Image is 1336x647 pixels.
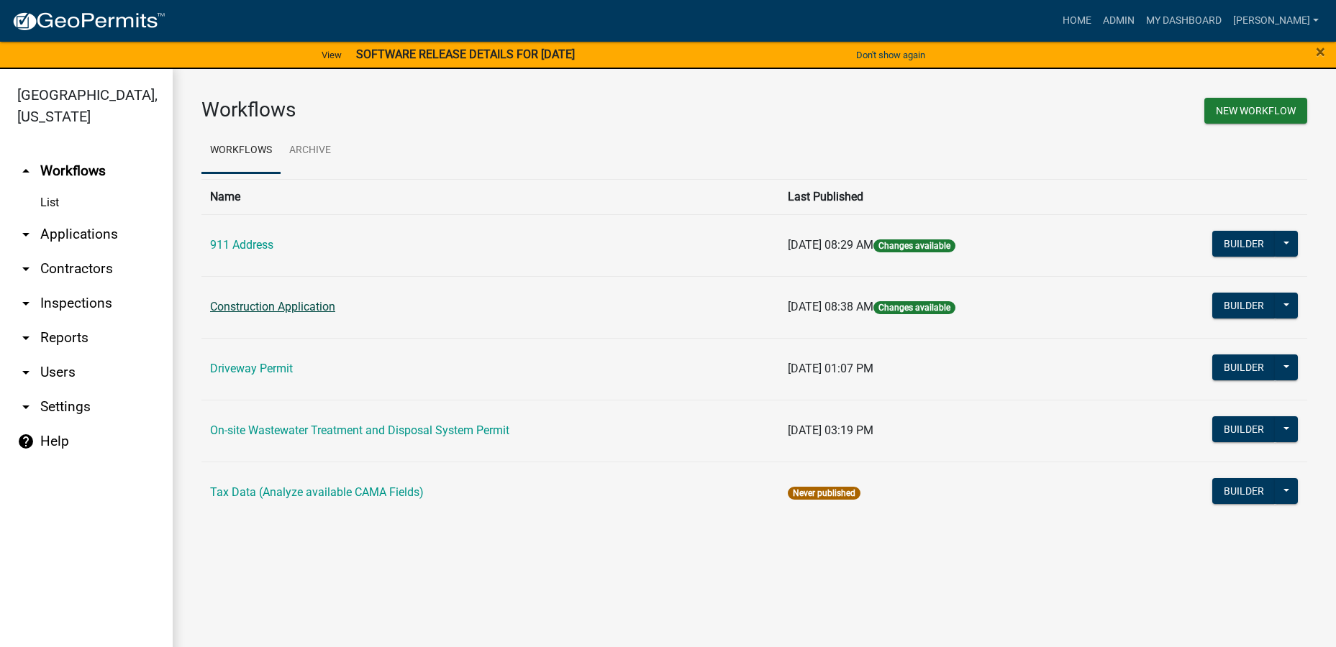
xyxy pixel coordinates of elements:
[201,98,744,122] h3: Workflows
[201,179,779,214] th: Name
[210,238,273,252] a: 911 Address
[17,226,35,243] i: arrow_drop_down
[788,362,873,375] span: [DATE] 01:07 PM
[788,487,860,500] span: Never published
[210,300,335,313] a: Construction Application
[17,398,35,416] i: arrow_drop_down
[1204,98,1307,124] button: New Workflow
[210,362,293,375] a: Driveway Permit
[316,43,347,67] a: View
[1212,478,1276,504] button: Builder
[17,260,35,277] i: arrow_drop_down
[873,239,955,252] span: Changes available
[1316,43,1325,60] button: Close
[1140,7,1227,35] a: My Dashboard
[873,301,955,314] span: Changes available
[1212,231,1276,257] button: Builder
[201,128,281,174] a: Workflows
[17,433,35,450] i: help
[210,423,509,437] a: On-site Wastewater Treatment and Disposal System Permit
[17,364,35,381] i: arrow_drop_down
[1097,7,1140,35] a: Admin
[1212,354,1276,380] button: Builder
[281,128,340,174] a: Archive
[788,423,873,437] span: [DATE] 03:19 PM
[17,329,35,347] i: arrow_drop_down
[1227,7,1324,35] a: [PERSON_NAME]
[356,47,575,61] strong: SOFTWARE RELEASE DETAILS FOR [DATE]
[1212,293,1276,318] button: Builder
[788,300,873,313] span: [DATE] 08:38 AM
[1212,416,1276,442] button: Builder
[788,238,873,252] span: [DATE] 08:29 AM
[1316,42,1325,62] span: ×
[850,43,931,67] button: Don't show again
[779,179,1117,214] th: Last Published
[1057,7,1097,35] a: Home
[17,295,35,312] i: arrow_drop_down
[17,162,35,180] i: arrow_drop_up
[210,485,424,499] a: Tax Data (Analyze available CAMA Fields)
